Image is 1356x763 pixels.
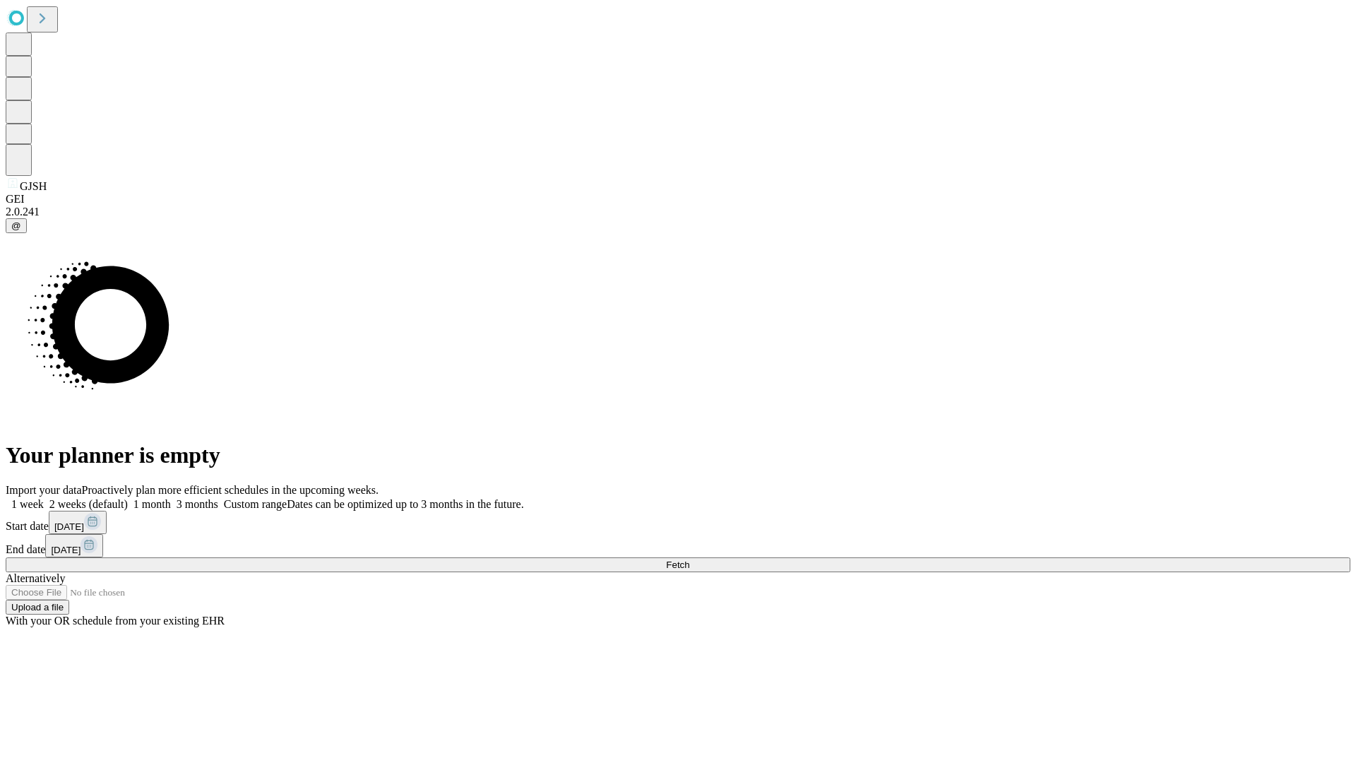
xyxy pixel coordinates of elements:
span: [DATE] [54,521,84,532]
span: With your OR schedule from your existing EHR [6,615,225,627]
span: Import your data [6,484,82,496]
span: Proactively plan more efficient schedules in the upcoming weeks. [82,484,379,496]
span: 2 weeks (default) [49,498,128,510]
div: GEI [6,193,1350,206]
button: [DATE] [45,534,103,557]
span: @ [11,220,21,231]
span: Fetch [666,560,689,570]
div: End date [6,534,1350,557]
button: Upload a file [6,600,69,615]
button: Fetch [6,557,1350,572]
span: [DATE] [51,545,81,555]
span: Custom range [224,498,287,510]
span: Alternatively [6,572,65,584]
span: GJSH [20,180,47,192]
span: 1 month [133,498,171,510]
div: 2.0.241 [6,206,1350,218]
button: @ [6,218,27,233]
h1: Your planner is empty [6,442,1350,468]
button: [DATE] [49,511,107,534]
span: 3 months [177,498,218,510]
span: Dates can be optimized up to 3 months in the future. [287,498,523,510]
div: Start date [6,511,1350,534]
span: 1 week [11,498,44,510]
